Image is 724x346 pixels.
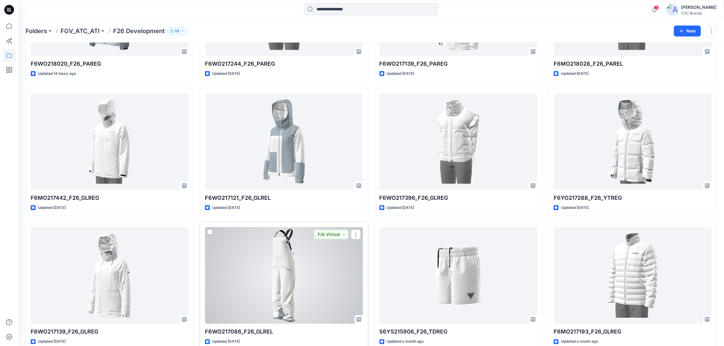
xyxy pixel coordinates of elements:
p: F6MO218028_F26_PAREL [554,60,712,68]
a: F6WO217121_F26_GLREL [205,93,363,190]
a: FGV_ATC_ATI [61,27,100,35]
button: New [674,26,701,36]
a: Folders [26,27,47,35]
p: F6WO218020_F26_PAREG [31,60,189,68]
a: F6WO217139_F26_GLREG [31,227,189,324]
p: Updated [DATE] [38,338,66,345]
p: Updated [DATE] [212,205,240,211]
p: Updated [DATE] [212,338,240,345]
a: F6WO217396_F26_GLREG [379,93,537,190]
p: F6MO217193_F26_GLREG [554,327,712,336]
span: 2 [654,5,659,10]
a: S6YS215906_F26_TDREG [379,227,537,324]
p: F6WO217139_F26_GLREG [31,327,189,336]
p: Updated [DATE] [561,205,589,211]
p: Updated [DATE] [212,71,240,77]
p: F26 Development [113,27,165,35]
p: F6YO217288_F26_YTREG [554,194,712,202]
div: CSC Brands [681,11,716,16]
img: avatar [667,4,679,16]
p: S6YS215906_F26_TDREG [379,327,537,336]
p: F6WO217139_F26_PAREG [379,60,537,68]
p: Updated a month ago [561,338,598,345]
p: Updated 14 hours ago [38,71,76,77]
a: F6WO217086_F26_GLREL [205,227,363,324]
div: [PERSON_NAME] [681,4,716,11]
p: Updated [DATE] [561,71,589,77]
p: Updated [DATE] [387,71,414,77]
p: F6WO217244_F26_PAREG [205,60,363,68]
p: Updated [DATE] [387,205,414,211]
p: F6WO217086_F26_GLREL [205,327,363,336]
p: F6WO217121_F26_GLREL [205,194,363,202]
p: 53 [175,28,179,34]
p: Updated a month ago [387,338,424,345]
p: F6WO217396_F26_GLREG [379,194,537,202]
a: F6MO217442_F26_GLREG [31,93,189,190]
a: F6MO217193_F26_GLREG [554,227,712,324]
p: F6MO217442_F26_GLREG [31,194,189,202]
a: F6YO217288_F26_YTREG [554,93,712,190]
button: 53 [167,27,187,35]
p: Updated [DATE] [38,205,66,211]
